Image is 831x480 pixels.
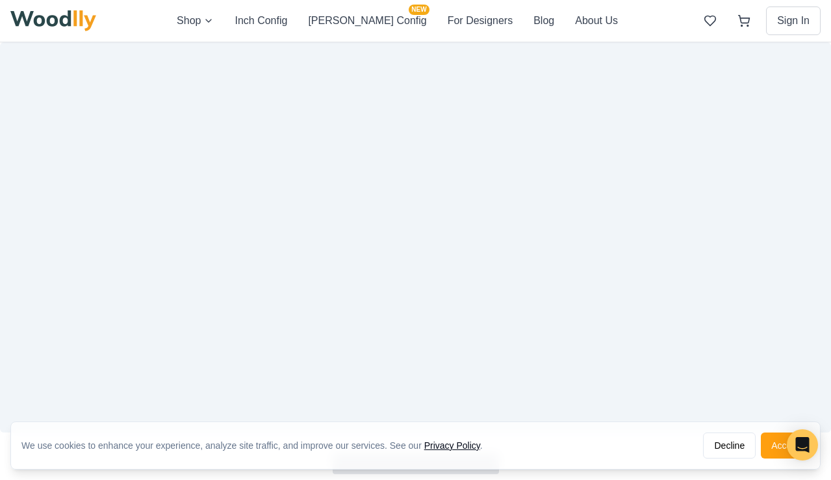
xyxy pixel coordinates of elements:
[787,429,818,460] div: Open Intercom Messenger
[448,12,513,29] button: For Designers
[21,439,493,452] div: We use cookies to enhance your experience, analyze site traffic, and improve our services. See our .
[235,12,287,29] button: Inch Config
[424,440,480,451] a: Privacy Policy
[575,12,618,29] button: About Us
[533,12,554,29] button: Blog
[766,7,821,35] button: Sign In
[10,10,96,31] img: Woodlly
[761,433,810,459] button: Accept
[409,5,429,15] span: NEW
[177,12,214,29] button: Shop
[308,12,426,29] button: [PERSON_NAME] ConfigNEW
[703,433,756,459] button: Decline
